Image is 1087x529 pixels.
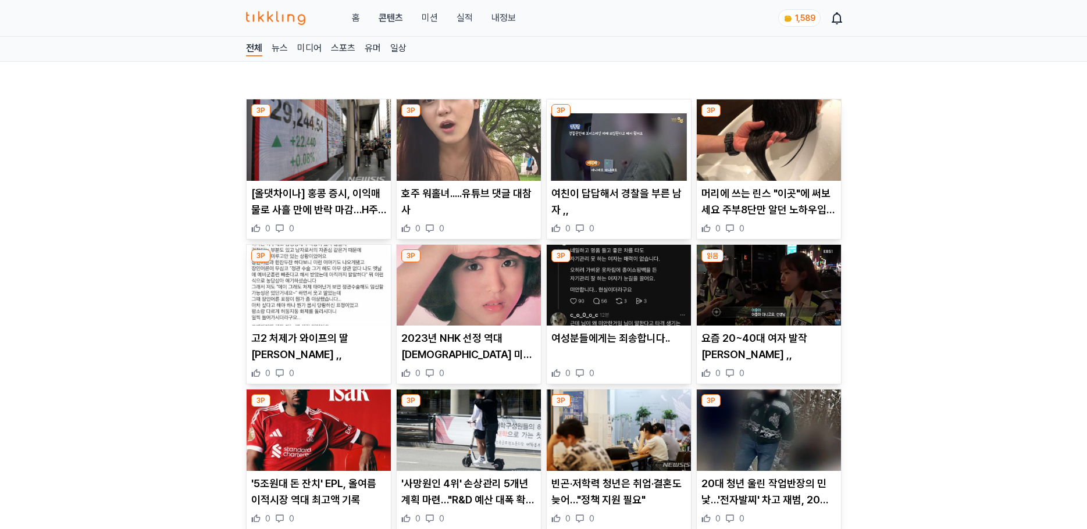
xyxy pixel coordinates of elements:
p: 여성분들에게는 죄송합니다.. [551,330,686,346]
div: 3P [701,394,721,407]
span: 0 [715,367,721,379]
p: 호주 워홀녀.....유튜브 댓글 대참사 [401,185,536,218]
span: 0 [565,513,571,524]
div: 3P 2023년 NHK 선정 역대 일본 미녀 17선 2023년 NHK 선정 역대 [DEMOGRAPHIC_DATA] 미녀 17선 0 0 [396,244,541,385]
img: 여친이 답답해서 경찰을 부른 남자 ,, [547,99,691,181]
span: 0 [415,223,420,234]
span: 0 [589,223,594,234]
div: 읽음 요즘 20~40대 여자 발작 버튼 ,, 요즘 20~40대 여자 발작 [PERSON_NAME] ,, 0 0 [696,244,842,385]
a: 미디어 [297,41,322,56]
p: 고2 처제가 와이프의 딸[PERSON_NAME] ,, [251,330,386,363]
div: 읽음 [701,249,724,262]
div: 3P [551,249,571,262]
p: 여친이 답답해서 경찰을 부른 남자 ,, [551,185,686,218]
img: 티끌링 [246,11,306,25]
img: 2023년 NHK 선정 역대 일본 미녀 17선 [397,245,541,326]
span: 0 [289,513,294,524]
button: 미션 [422,11,438,25]
span: 0 [265,513,270,524]
img: 고2 처제가 와이프의 딸이랍니다 ,, [247,245,391,326]
span: 0 [415,513,420,524]
p: 요즘 20~40대 여자 발작 [PERSON_NAME] ,, [701,330,836,363]
p: 머리에 쓰는 린스 "이곳"에 써보세요 주부8단만 알던 노하우입니다. [701,185,836,218]
div: 3P [251,104,270,117]
p: 2023년 NHK 선정 역대 [DEMOGRAPHIC_DATA] 미녀 17선 [401,330,536,363]
div: 3P [701,104,721,117]
a: 스포츠 [331,41,355,56]
a: 일상 [390,41,407,56]
span: 0 [265,367,270,379]
span: 0 [439,367,444,379]
p: '5조원대 돈 잔치' EPL, 올여름 이적시장 역대 최고액 기록 [251,476,386,508]
a: 유머 [365,41,381,56]
a: 뉴스 [272,41,288,56]
p: '사망원인 4위' 손상관리 5개년 계획 마련…"R&D 예산 대폭 확대해야" [401,476,536,508]
a: coin 1,589 [778,9,818,27]
div: 3P [551,394,571,407]
span: 0 [589,367,594,379]
img: 요즘 20~40대 여자 발작 버튼 ,, [697,245,841,326]
a: 전체 [246,41,262,56]
span: 0 [289,367,294,379]
a: 실적 [457,11,473,25]
img: 20대 청년 울린 작업반장의 민낯…'전자발찌' 차고 재범, 20년 전엔 아동 살해까지 [697,389,841,471]
span: 0 [439,223,444,234]
p: 빈곤·저학력 청년은 취업·결혼도 늦어…"정책 지원 필요" [551,476,686,508]
img: 머리에 쓰는 린스 "이곳"에 써보세요 주부8단만 알던 노하우입니다. [697,99,841,181]
span: 0 [589,513,594,524]
span: 0 [715,513,721,524]
div: 3P 여친이 답답해서 경찰을 부른 남자 ,, 여친이 답답해서 경찰을 부른 남자 ,, 0 0 [546,99,692,240]
img: 여성분들에게는 죄송합니다.. [547,245,691,326]
div: 3P [401,249,420,262]
span: 0 [739,513,744,524]
span: 0 [415,367,420,379]
span: 0 [565,367,571,379]
span: 0 [739,367,744,379]
span: 0 [439,513,444,524]
img: '사망원인 4위' 손상관리 5개년 계획 마련…"R&D 예산 대폭 확대해야" [397,389,541,471]
div: 3P 호주 워홀녀.....유튜브 댓글 대참사 호주 워홀녀.....유튜브 댓글 대참사 0 0 [396,99,541,240]
div: 3P 머리에 쓰는 린스 "이곳"에 써보세요 주부8단만 알던 노하우입니다. 머리에 쓰는 린스 "이곳"에 써보세요 주부8단만 알던 노하우입니다. 0 0 [696,99,842,240]
span: 0 [565,223,571,234]
img: 호주 워홀녀.....유튜브 댓글 대참사 [397,99,541,181]
div: 3P 고2 처제가 와이프의 딸이랍니다 ,, 고2 처제가 와이프의 딸[PERSON_NAME] ,, 0 0 [246,244,391,385]
a: 내정보 [491,11,516,25]
img: 빈곤·저학력 청년은 취업·결혼도 늦어…"정책 지원 필요" [547,389,691,471]
span: 0 [289,223,294,234]
span: 1,589 [795,13,815,23]
div: 3P [올댓차이나] 홍콩 증시, 이익매물로 사흘 만에 반락 마감…H주 0.15%↓ [올댓차이나] 홍콩 증시, 이익매물로 사흘 만에 반락 마감…H주 0.15%↓ 0 0 [246,99,391,240]
a: 콘텐츠 [379,11,403,25]
img: coin [783,14,793,23]
p: 20대 청년 울린 작업반장의 민낯…'전자발찌' 차고 재범, 20년 전엔 아동 살해까지 [701,476,836,508]
div: 3P 여성분들에게는 죄송합니다.. 여성분들에게는 죄송합니다.. 0 0 [546,244,692,385]
span: 0 [739,223,744,234]
div: 3P [251,249,270,262]
img: [올댓차이나] 홍콩 증시, 이익매물로 사흘 만에 반락 마감…H주 0.15%↓ [247,99,391,181]
span: 0 [265,223,270,234]
img: '5조원대 돈 잔치' EPL, 올여름 이적시장 역대 최고액 기록 [247,389,391,471]
div: 3P [551,104,571,117]
div: 3P [401,394,420,407]
div: 3P [251,394,270,407]
span: 0 [715,223,721,234]
p: [올댓차이나] 홍콩 증시, 이익매물로 사흘 만에 반락 마감…H주 0.15%↓ [251,185,386,218]
div: 3P [401,104,420,117]
a: 홈 [352,11,360,25]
